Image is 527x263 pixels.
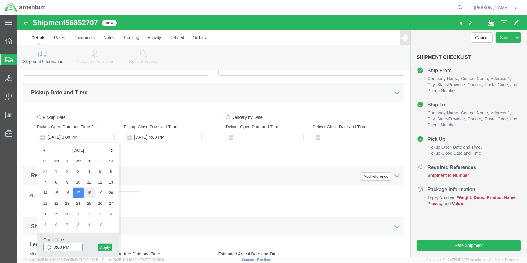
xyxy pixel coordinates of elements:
span: Donald Frederiksen [474,4,509,11]
img: logo [4,3,46,12]
span: Copyright © [DATE]-[DATE] Agistix Inc., All Rights Reserved [426,257,520,262]
span: [DATE] 09:39:01 [141,258,165,261]
span: Client: 2025.19.0-129fbcf [102,258,165,261]
a: Feedback [257,258,273,261]
iframe: FS Legacy Container [17,15,527,257]
span: Server: 2025.19.0-49328d0a35e [24,258,99,261]
span: [DATE] 09:50:51 [75,258,99,261]
button: [PERSON_NAME] [474,4,519,11]
a: Support [242,258,257,261]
